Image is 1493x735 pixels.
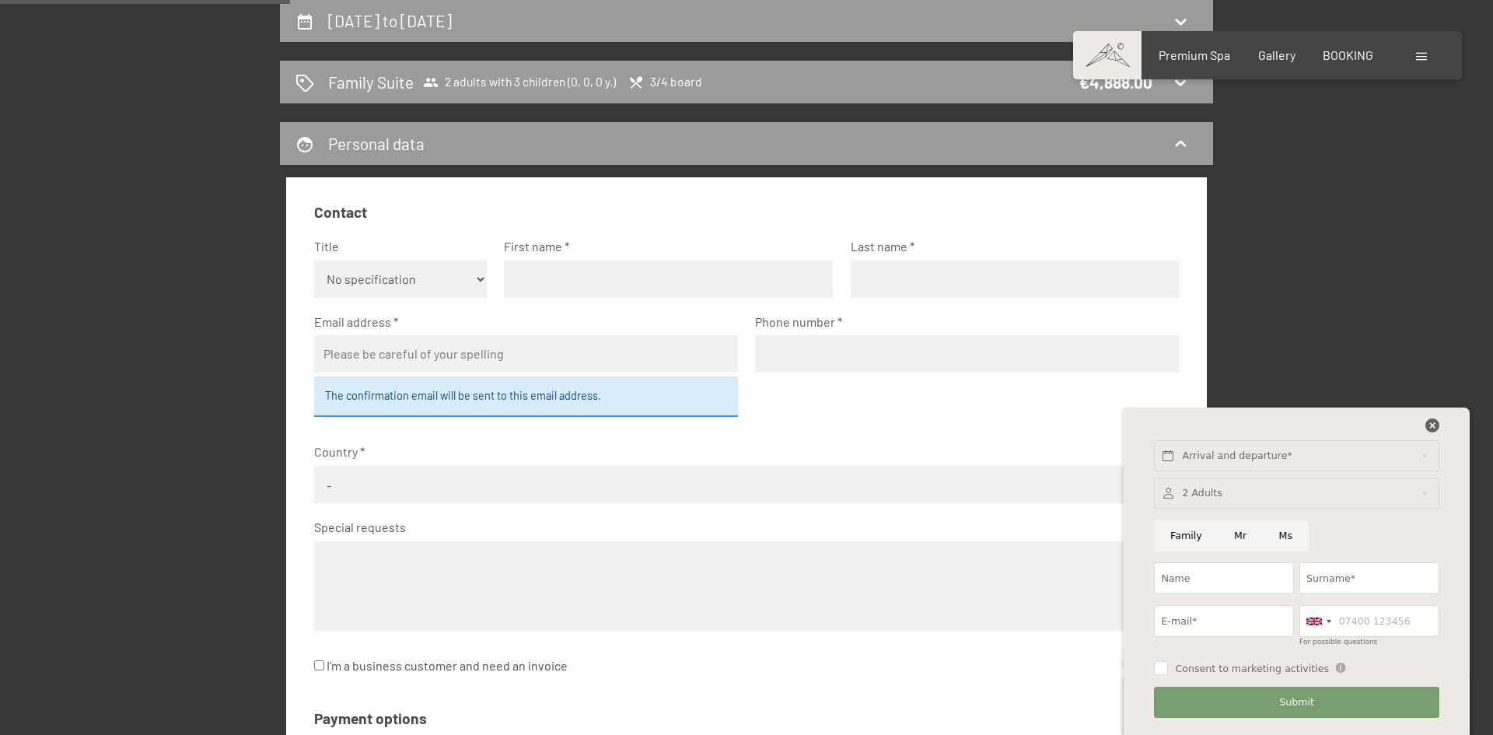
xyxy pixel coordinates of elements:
[314,335,738,373] input: Please be careful of your spelling
[1258,47,1295,62] a: Gallery
[314,519,1167,536] label: Special requests
[628,75,702,90] span: 3/4 board
[504,238,820,255] label: First name
[1154,687,1439,719] button: Submit
[314,313,726,331] label: Email address
[314,202,367,223] legend: Contact
[328,11,452,30] h2: [DATE] to [DATE]
[851,238,1167,255] label: Last name
[314,660,324,670] input: I'm a business customer and need an invoice
[1299,605,1439,637] input: 07400 123456
[423,75,616,90] span: 2 adults with 3 children (0, 0, 0 y.)
[314,651,568,681] label: I'm a business customer and need an invoice
[1300,606,1336,636] div: United Kingdom: +44
[314,443,1167,460] label: Country
[1175,662,1329,676] span: Consent to marketing activities
[1299,638,1377,646] label: For possible questions
[314,238,475,255] label: Title
[755,313,1166,331] label: Phone number
[1159,47,1230,62] a: Premium Spa
[328,134,425,153] h2: Personal data
[1079,71,1152,93] div: €4,888.00
[1323,47,1373,62] a: BOOKING
[314,709,427,730] legend: Payment options
[328,71,414,93] h2: Family Suite
[314,376,738,417] div: The confirmation email will be sent to this email address.
[1279,695,1314,709] span: Submit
